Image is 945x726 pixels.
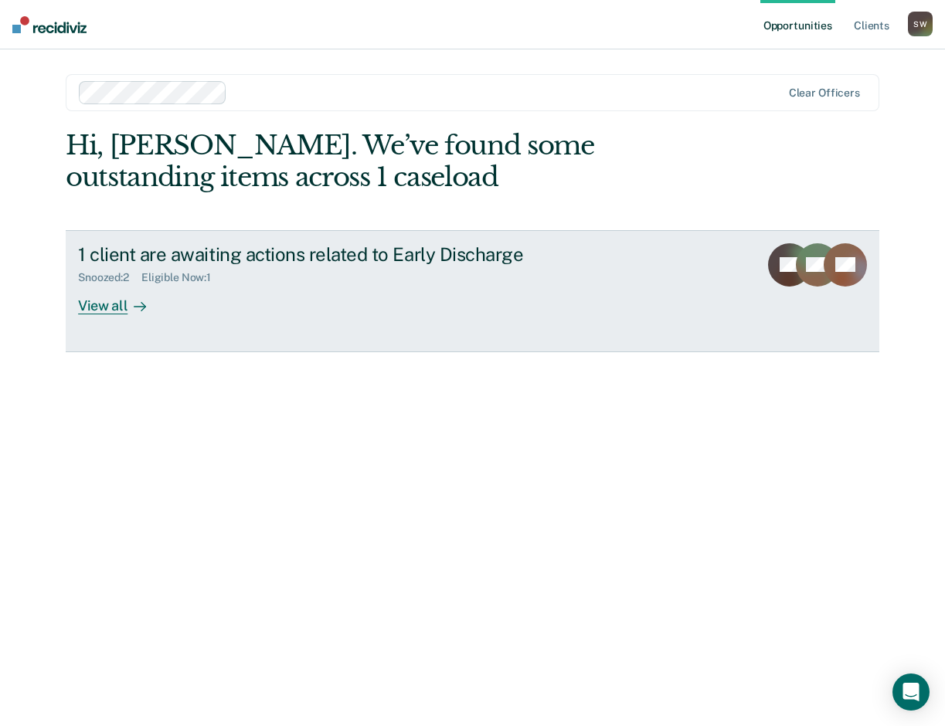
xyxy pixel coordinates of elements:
div: 1 client are awaiting actions related to Early Discharge [78,243,620,266]
div: Hi, [PERSON_NAME]. We’ve found some outstanding items across 1 caseload [66,130,716,193]
div: Clear officers [789,87,860,100]
button: SW [908,12,933,36]
div: Snoozed : 2 [78,271,141,284]
img: Recidiviz [12,16,87,33]
a: 1 client are awaiting actions related to Early DischargeSnoozed:2Eligible Now:1View all [66,230,879,352]
div: Open Intercom Messenger [892,673,930,711]
div: View all [78,284,165,314]
div: S W [908,12,933,36]
div: Eligible Now : 1 [141,271,223,284]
